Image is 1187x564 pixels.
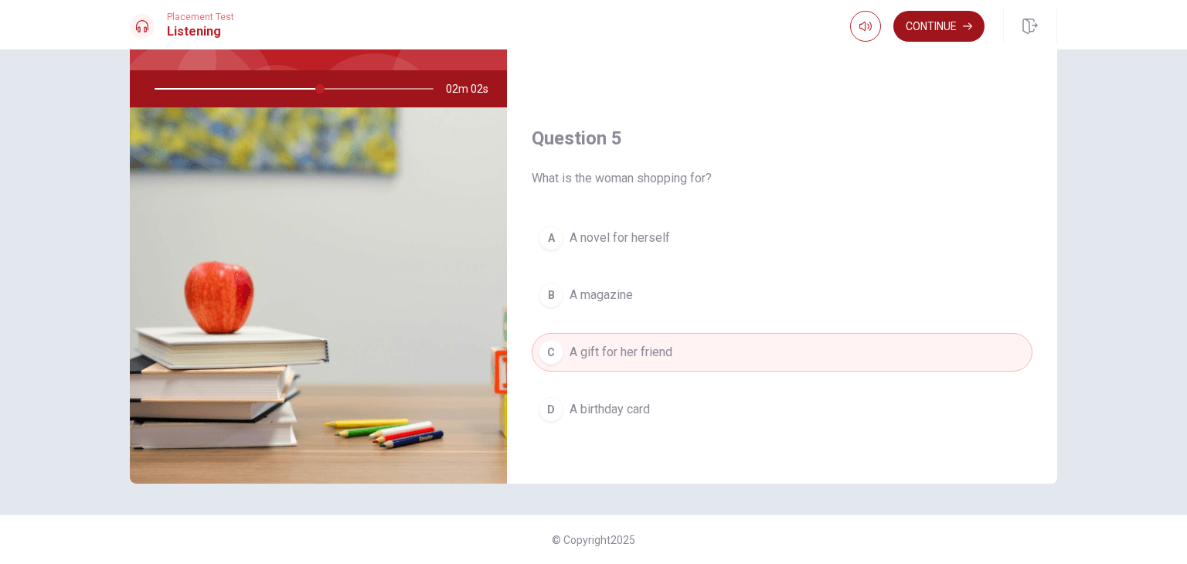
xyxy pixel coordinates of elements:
[532,390,1032,429] button: DA birthday card
[893,11,985,42] button: Continue
[539,397,563,422] div: D
[532,333,1032,372] button: CA gift for her friend
[539,226,563,250] div: A
[570,286,633,304] span: A magazine
[570,229,670,247] span: A novel for herself
[532,219,1032,257] button: AA novel for herself
[539,283,563,307] div: B
[570,400,650,419] span: A birthday card
[532,276,1032,314] button: BA magazine
[130,107,507,484] img: At a Bookstore
[167,12,234,22] span: Placement Test
[167,22,234,41] h1: Listening
[552,534,635,546] span: © Copyright 2025
[539,340,563,365] div: C
[570,343,672,362] span: A gift for her friend
[532,169,1032,188] span: What is the woman shopping for?
[446,70,501,107] span: 02m 02s
[532,126,1032,151] h4: Question 5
